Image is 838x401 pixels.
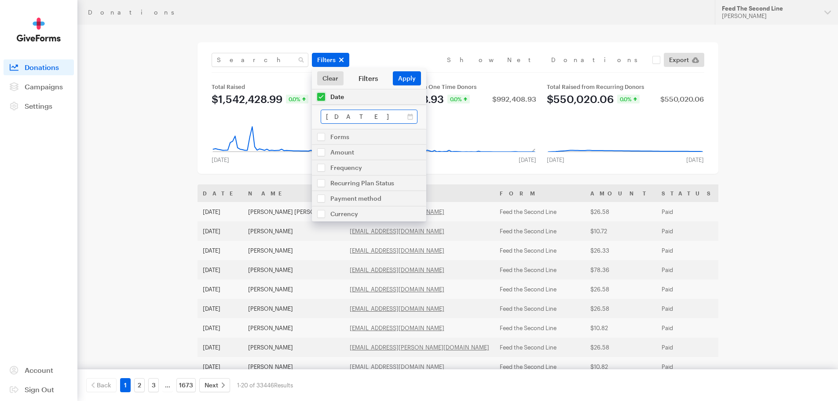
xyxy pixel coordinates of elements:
button: Filters [312,53,349,67]
div: [DATE] [513,156,542,163]
div: 0.0% [617,95,640,103]
td: $10.82 [585,357,656,376]
th: Form [494,184,585,202]
div: 1-20 of 33446 [237,378,293,392]
span: Export [669,55,689,65]
td: [PERSON_NAME] [243,280,344,299]
td: $26.58 [585,299,656,318]
td: Feed the Second Line [494,280,585,299]
a: 1673 [176,378,196,392]
input: Search Name & Email [212,53,308,67]
button: Apply [393,71,421,85]
a: [EMAIL_ADDRESS][DOMAIN_NAME] [350,286,444,293]
td: [DATE] [198,221,243,241]
td: [PERSON_NAME] [243,260,344,280]
a: [EMAIL_ADDRESS][DOMAIN_NAME] [350,247,444,254]
td: $78.36 [585,260,656,280]
span: Next [205,380,218,390]
img: GiveForms [17,18,61,42]
div: [DATE] [681,156,709,163]
a: [EMAIL_ADDRESS][DOMAIN_NAME] [350,324,444,331]
td: Paid [656,221,721,241]
td: Feed the Second Line [494,260,585,280]
td: [PERSON_NAME] [243,338,344,357]
td: [DATE] [198,318,243,338]
td: [DATE] [198,338,243,357]
td: Paid [656,202,721,221]
td: [PERSON_NAME] [243,299,344,318]
td: Feed the Second Line [494,357,585,376]
td: $26.58 [585,338,656,357]
td: [PERSON_NAME] [243,357,344,376]
div: [DATE] [542,156,570,163]
a: Clear [317,71,344,85]
td: $10.82 [585,318,656,338]
td: [DATE] [198,260,243,280]
td: Paid [656,260,721,280]
td: $26.33 [585,241,656,260]
td: Feed the Second Line [494,318,585,338]
td: Paid [656,338,721,357]
td: Paid [656,299,721,318]
td: Feed the Second Line [494,202,585,221]
td: Feed the Second Line [494,241,585,260]
span: Results [274,382,293,389]
td: [DATE] [198,241,243,260]
a: Campaigns [4,79,74,95]
div: $992,408.93 [492,96,536,103]
td: $26.58 [585,280,656,299]
span: Settings [25,102,52,110]
td: [DATE] [198,202,243,221]
div: 0.0% [286,95,308,103]
div: [DATE] [206,156,234,163]
span: Sign Out [25,385,54,394]
span: Campaigns [25,82,63,91]
td: Feed the Second Line [494,221,585,241]
a: 3 [148,378,159,392]
td: [PERSON_NAME] [243,241,344,260]
span: Account [25,366,53,374]
div: Total Raised [212,83,369,90]
td: [PERSON_NAME] [PERSON_NAME] [243,202,344,221]
a: Next [199,378,230,392]
td: [PERSON_NAME] [243,318,344,338]
a: Account [4,362,74,378]
td: Feed the Second Line [494,338,585,357]
div: [PERSON_NAME] [722,12,817,20]
div: Filters [344,74,393,83]
td: Paid [656,318,721,338]
div: $550,020.06 [547,94,614,104]
div: $1,542,428.99 [212,94,282,104]
span: Donations [25,63,59,71]
a: [EMAIL_ADDRESS][DOMAIN_NAME] [350,305,444,312]
div: $550,020.06 [660,96,704,103]
th: Status [656,184,721,202]
div: Total Raised from Recurring Donors [547,83,704,90]
a: 2 [134,378,145,392]
a: Sign Out [4,382,74,397]
td: Paid [656,280,721,299]
a: [EMAIL_ADDRESS][PERSON_NAME][DOMAIN_NAME] [350,344,489,351]
td: [DATE] [198,299,243,318]
td: [PERSON_NAME] [243,221,344,241]
div: Total Raised from One Time Donors [379,83,536,90]
td: [DATE] [198,280,243,299]
td: Paid [656,241,721,260]
th: Date [198,184,243,202]
td: Paid [656,357,721,376]
th: Name [243,184,344,202]
td: [DATE] [198,357,243,376]
th: Amount [585,184,656,202]
div: 0.0% [447,95,470,103]
a: Settings [4,98,74,114]
span: Filters [317,55,336,65]
a: Donations [4,59,74,75]
a: [EMAIL_ADDRESS][DOMAIN_NAME] [350,363,444,370]
td: $10.72 [585,221,656,241]
a: [EMAIL_ADDRESS][DOMAIN_NAME] [350,228,444,235]
td: $26.58 [585,202,656,221]
td: Feed the Second Line [494,299,585,318]
a: [EMAIL_ADDRESS][DOMAIN_NAME] [350,266,444,273]
a: Export [664,53,704,67]
div: Feed The Second Line [722,5,817,12]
